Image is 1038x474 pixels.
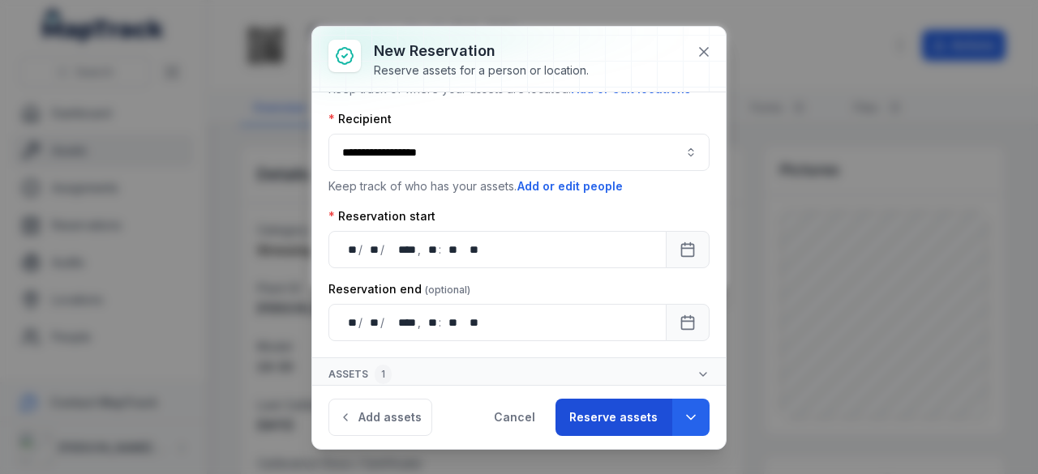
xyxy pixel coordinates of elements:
div: minute, [443,241,459,258]
button: Reserve assets [555,399,671,436]
span: Assets [328,365,392,384]
p: Keep track of who has your assets. [328,177,710,195]
div: month, [364,241,380,258]
div: / [380,314,386,331]
div: Reserve assets for a person or location. [374,62,589,79]
div: am/pm, [462,241,480,258]
div: day, [342,241,358,258]
label: Reservation start [328,208,435,224]
div: / [358,241,364,258]
input: :rd7:-form-item-label [328,134,710,171]
div: : [439,241,443,258]
button: Add assets [328,399,432,436]
div: year, [386,314,417,331]
div: hour, [422,314,439,331]
button: Assets1 [312,358,726,391]
div: minute, [443,314,459,331]
label: Reservation end [328,281,470,297]
div: am/pm, [462,314,480,331]
h3: New reservation [374,40,589,62]
div: / [380,241,386,258]
div: month, [364,314,380,331]
button: Calendar [666,304,710,341]
div: year, [386,241,417,258]
div: day, [342,314,358,331]
label: Recipient [328,111,392,127]
button: Add or edit people [517,177,624,195]
div: : [439,314,443,331]
div: / [358,314,364,331]
div: 1 [375,365,392,384]
button: Calendar [666,231,710,268]
div: , [418,241,422,258]
div: , [418,314,422,331]
button: Cancel [480,399,549,436]
div: hour, [422,241,439,258]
